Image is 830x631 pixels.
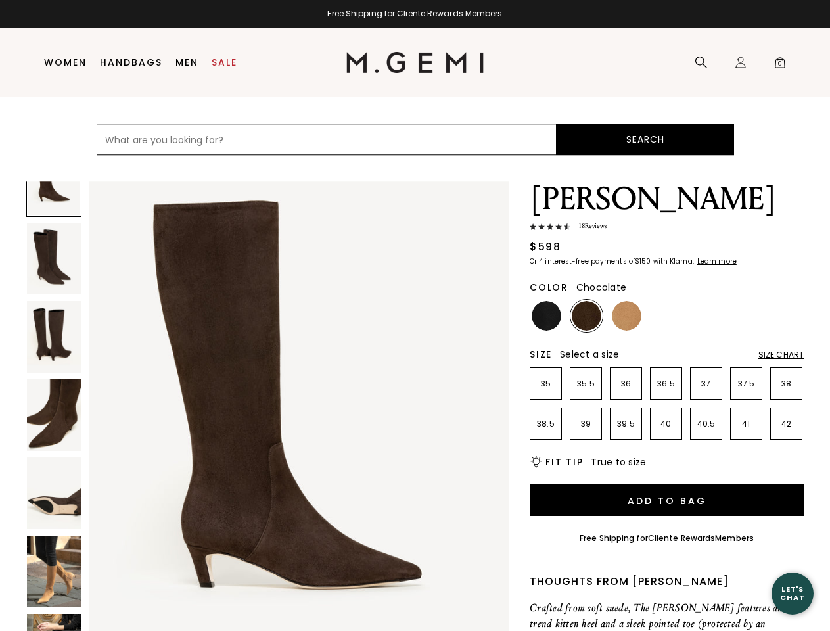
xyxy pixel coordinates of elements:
[771,379,802,389] p: 38
[570,419,601,429] p: 39
[530,256,635,266] klarna-placement-style-body: Or 4 interest-free payments of
[696,258,737,266] a: Learn more
[530,239,561,255] div: $598
[530,484,804,516] button: Add to Bag
[532,301,561,331] img: Black
[731,379,762,389] p: 37.5
[530,349,552,360] h2: Size
[576,281,626,294] span: Chocolate
[44,57,87,68] a: Women
[611,419,641,429] p: 39.5
[27,536,81,607] img: The Tina
[100,57,162,68] a: Handbags
[612,301,641,331] img: Biscuit
[530,574,804,590] div: Thoughts from [PERSON_NAME]
[648,532,716,544] a: Cliente Rewards
[175,57,198,68] a: Men
[27,223,81,294] img: The Tina
[772,585,814,601] div: Let's Chat
[570,379,601,389] p: 35.5
[591,456,646,469] span: True to size
[653,256,696,266] klarna-placement-style-body: with Klarna
[758,350,804,360] div: Size Chart
[697,256,737,266] klarna-placement-style-cta: Learn more
[651,379,681,389] p: 36.5
[530,419,561,429] p: 38.5
[545,457,583,467] h2: Fit Tip
[560,348,619,361] span: Select a size
[27,301,81,373] img: The Tina
[27,379,81,451] img: The Tina
[570,222,607,231] span: 18 Review s
[346,52,484,73] img: M.Gemi
[773,58,787,72] span: 0
[611,379,641,389] p: 36
[212,57,237,68] a: Sale
[771,419,802,429] p: 42
[557,124,734,155] button: Search
[691,419,722,429] p: 40.5
[572,301,601,331] img: Chocolate
[27,457,81,529] img: The Tina
[731,419,762,429] p: 41
[530,282,568,292] h2: Color
[530,222,804,234] a: 18Reviews
[580,533,754,544] div: Free Shipping for Members
[530,379,561,389] p: 35
[651,419,681,429] p: 40
[97,124,557,155] input: What are you looking for?
[691,379,722,389] p: 37
[635,256,651,266] klarna-placement-style-amount: $150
